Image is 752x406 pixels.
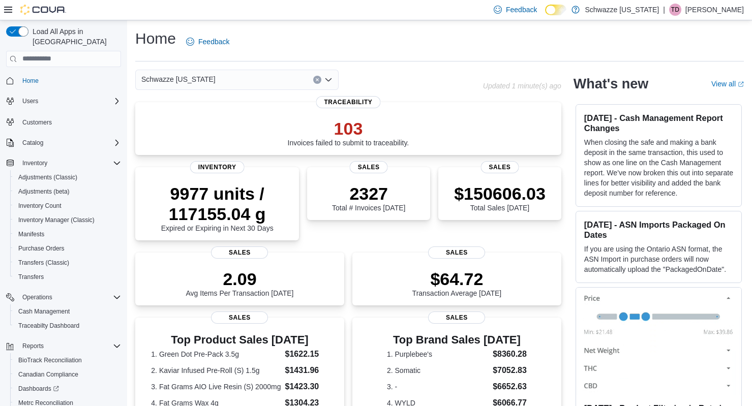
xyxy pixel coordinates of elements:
[324,76,333,84] button: Open list of options
[387,382,489,392] dt: 3. -
[14,214,121,226] span: Inventory Manager (Classic)
[14,320,121,332] span: Traceabilty Dashboard
[135,28,176,49] h1: Home
[182,32,233,52] a: Feedback
[141,73,216,85] span: Schwazze [US_STATE]
[428,311,485,324] span: Sales
[18,137,121,149] span: Catalog
[288,118,409,139] p: 103
[186,269,294,297] div: Avg Items Per Transaction [DATE]
[211,311,268,324] span: Sales
[387,349,489,359] dt: 1. Purplebee's
[14,383,121,395] span: Dashboards
[18,202,62,210] span: Inventory Count
[10,319,125,333] button: Traceabilty Dashboard
[10,170,125,184] button: Adjustments (Classic)
[18,385,59,393] span: Dashboards
[428,246,485,259] span: Sales
[412,269,502,297] div: Transaction Average [DATE]
[685,4,744,16] p: [PERSON_NAME]
[14,228,48,240] a: Manifests
[18,230,44,238] span: Manifests
[483,82,561,90] p: Updated 1 minute(s) ago
[584,220,733,240] h3: [DATE] - ASN Imports Packaged On Dates
[22,159,47,167] span: Inventory
[151,349,281,359] dt: 1. Green Dot Pre-Pack 3.5g
[18,157,51,169] button: Inventory
[585,4,659,16] p: Schwazze [US_STATE]
[14,185,74,198] a: Adjustments (beta)
[454,183,546,204] p: $150606.03
[738,81,744,87] svg: External link
[18,95,42,107] button: Users
[14,257,121,269] span: Transfers (Classic)
[412,269,502,289] p: $64.72
[14,305,121,318] span: Cash Management
[20,5,66,15] img: Cova
[285,364,328,377] dd: $1431.96
[2,114,125,129] button: Customers
[332,183,405,204] p: 2327
[285,348,328,360] dd: $1622.15
[14,305,74,318] a: Cash Management
[10,241,125,256] button: Purchase Orders
[493,348,527,360] dd: $8360.28
[14,271,48,283] a: Transfers
[574,76,648,92] h2: What's new
[669,4,681,16] div: Thomas Diperna
[18,370,78,379] span: Canadian Compliance
[211,246,268,259] span: Sales
[18,75,43,87] a: Home
[10,367,125,382] button: Canadian Compliance
[454,183,546,212] div: Total Sales [DATE]
[18,291,121,303] span: Operations
[14,354,86,366] a: BioTrack Reconciliation
[493,364,527,377] dd: $7052.83
[22,293,52,301] span: Operations
[190,161,245,173] span: Inventory
[18,356,82,364] span: BioTrack Reconciliation
[584,244,733,274] p: If you are using the Ontario ASN format, the ASN Import in purchase orders will now automatically...
[493,381,527,393] dd: $6652.63
[481,161,519,173] span: Sales
[2,73,125,88] button: Home
[671,4,679,16] span: TD
[711,80,744,88] a: View allExternal link
[313,76,321,84] button: Clear input
[22,139,43,147] span: Catalog
[387,365,489,376] dt: 2. Somatic
[584,113,733,133] h3: [DATE] - Cash Management Report Changes
[350,161,388,173] span: Sales
[10,227,125,241] button: Manifests
[18,116,56,129] a: Customers
[14,271,121,283] span: Transfers
[14,200,121,212] span: Inventory Count
[14,171,121,183] span: Adjustments (Classic)
[151,365,281,376] dt: 2. Kaviar Infused Pre-Roll (S) 1.5g
[10,184,125,199] button: Adjustments (beta)
[14,320,83,332] a: Traceabilty Dashboard
[198,37,229,47] span: Feedback
[22,97,38,105] span: Users
[18,188,70,196] span: Adjustments (beta)
[14,171,81,183] a: Adjustments (Classic)
[14,214,99,226] a: Inventory Manager (Classic)
[10,213,125,227] button: Inventory Manager (Classic)
[14,383,63,395] a: Dashboards
[18,244,65,253] span: Purchase Orders
[14,242,69,255] a: Purchase Orders
[18,157,121,169] span: Inventory
[186,269,294,289] p: 2.09
[18,173,77,181] span: Adjustments (Classic)
[18,340,121,352] span: Reports
[18,216,95,224] span: Inventory Manager (Classic)
[18,307,70,316] span: Cash Management
[143,183,291,224] p: 9977 units / 117155.04 g
[545,5,566,15] input: Dark Mode
[10,304,125,319] button: Cash Management
[14,228,121,240] span: Manifests
[14,257,73,269] a: Transfers (Classic)
[2,94,125,108] button: Users
[316,96,380,108] span: Traceability
[22,118,52,127] span: Customers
